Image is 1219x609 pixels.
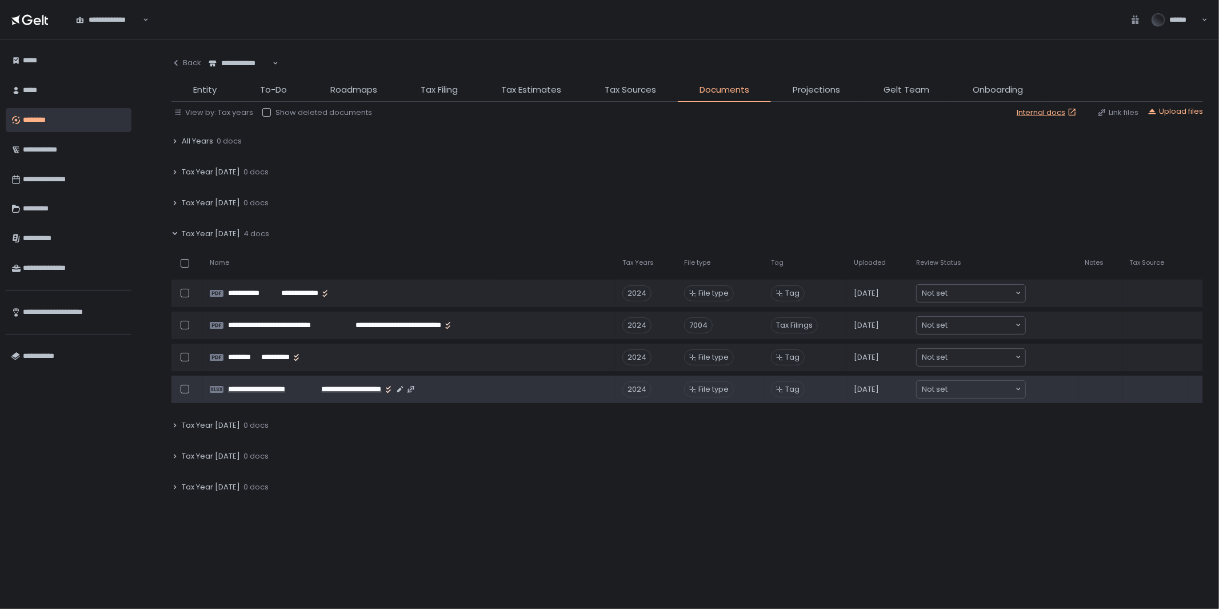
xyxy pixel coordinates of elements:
[854,384,879,395] span: [DATE]
[854,258,886,267] span: Uploaded
[622,381,652,397] div: 2024
[421,83,458,97] span: Tax Filing
[243,198,269,208] span: 0 docs
[916,258,961,267] span: Review Status
[922,288,948,299] span: Not set
[243,167,269,177] span: 0 docs
[884,83,929,97] span: Gelt Team
[854,352,879,363] span: [DATE]
[182,482,240,492] span: Tax Year [DATE]
[922,384,948,395] span: Not set
[948,352,1014,363] input: Search for option
[785,352,800,363] span: Tag
[793,83,840,97] span: Projections
[182,198,240,208] span: Tax Year [DATE]
[698,352,729,363] span: File type
[854,288,879,298] span: [DATE]
[243,451,269,461] span: 0 docs
[698,288,729,298] span: File type
[785,384,800,395] span: Tag
[684,317,713,333] div: 7004
[217,136,242,146] span: 0 docs
[182,229,240,239] span: Tax Year [DATE]
[330,83,377,97] span: Roadmaps
[948,320,1014,331] input: Search for option
[193,83,217,97] span: Entity
[141,14,142,26] input: Search for option
[271,58,271,69] input: Search for option
[700,83,749,97] span: Documents
[698,384,729,395] span: File type
[210,258,229,267] span: Name
[922,320,948,331] span: Not set
[922,352,948,363] span: Not set
[948,288,1014,299] input: Search for option
[622,349,652,365] div: 2024
[1097,108,1138,118] button: Link files
[174,108,253,118] button: View by: Tax years
[1130,258,1165,267] span: Tax Source
[501,83,561,97] span: Tax Estimates
[1085,258,1104,267] span: Notes
[622,285,652,301] div: 2024
[622,317,652,333] div: 2024
[948,384,1014,395] input: Search for option
[260,83,287,97] span: To-Do
[917,349,1025,366] div: Search for option
[182,420,240,431] span: Tax Year [DATE]
[243,229,269,239] span: 4 docs
[622,258,654,267] span: Tax Years
[171,51,201,74] button: Back
[605,83,656,97] span: Tax Sources
[785,288,800,298] span: Tag
[243,420,269,431] span: 0 docs
[684,258,710,267] span: File type
[171,58,201,68] div: Back
[182,451,240,461] span: Tax Year [DATE]
[917,317,1025,334] div: Search for option
[1148,106,1203,117] button: Upload files
[973,83,1023,97] span: Onboarding
[917,381,1025,398] div: Search for option
[243,482,269,492] span: 0 docs
[917,285,1025,302] div: Search for option
[771,317,818,333] span: Tax Filings
[69,7,149,31] div: Search for option
[1017,108,1079,118] a: Internal docs
[182,167,240,177] span: Tax Year [DATE]
[182,136,213,146] span: All Years
[201,51,278,75] div: Search for option
[854,320,879,331] span: [DATE]
[771,258,784,267] span: Tag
